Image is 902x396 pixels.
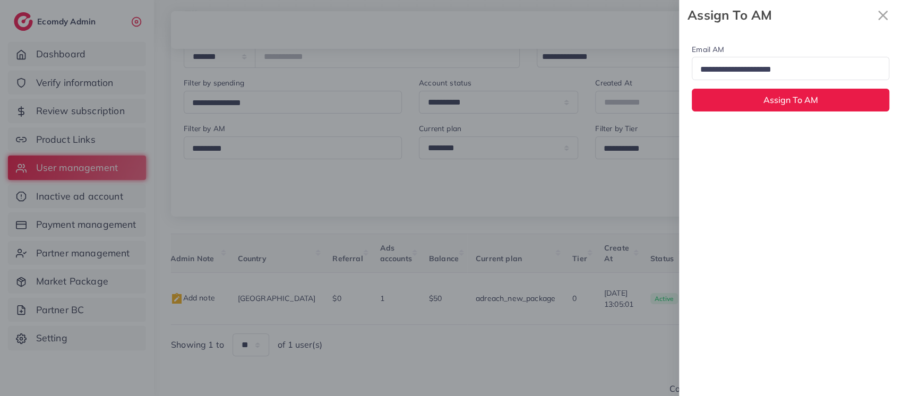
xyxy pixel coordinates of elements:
[688,6,872,24] strong: Assign To AM
[692,44,724,55] label: Email AM
[692,89,889,111] button: Assign To AM
[763,94,818,105] span: Assign To AM
[697,62,875,78] input: Search for option
[872,5,894,26] svg: x
[692,57,889,80] div: Search for option
[872,4,894,26] button: Close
